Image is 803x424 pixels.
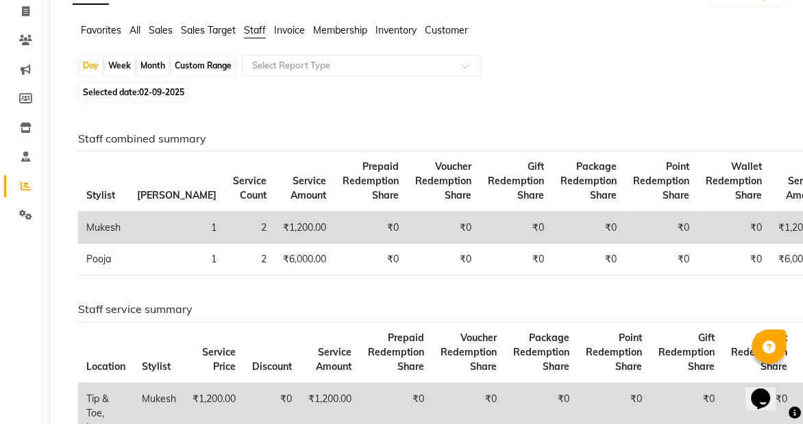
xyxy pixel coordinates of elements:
td: ₹0 [407,244,480,275]
div: Week [105,56,134,75]
h6: Staff service summary [78,303,774,316]
td: 1 [129,212,225,244]
span: Package Redemption Share [513,332,569,373]
h6: Staff combined summary [78,132,774,145]
td: ₹0 [552,212,625,244]
td: ₹0 [697,244,770,275]
iframe: chat widget [745,369,789,410]
span: Service Amount [316,346,351,373]
td: 2 [225,212,275,244]
span: Wallet Redemption Share [706,160,762,201]
span: Gift Redemption Share [488,160,544,201]
td: ₹6,000.00 [275,244,334,275]
span: Staff [244,24,266,36]
span: Selected date: [79,84,188,101]
td: ₹0 [625,244,697,275]
td: Pooja [78,244,129,275]
div: Custom Range [171,56,235,75]
span: Service Amount [291,175,326,201]
span: Sales Target [181,24,236,36]
span: Package Redemption Share [560,160,617,201]
span: Prepaid Redemption Share [368,332,424,373]
div: Month [137,56,169,75]
td: ₹0 [625,212,697,244]
span: Favorites [81,24,121,36]
span: Point Redemption Share [633,160,689,201]
td: 1 [129,244,225,275]
span: Invoice [274,24,305,36]
td: ₹0 [552,244,625,275]
span: Voucher Redemption Share [415,160,471,201]
span: Inventory [375,24,417,36]
span: Service Price [202,346,236,373]
span: Location [86,360,125,373]
td: 2 [225,244,275,275]
span: Stylist [142,360,171,373]
span: Sales [149,24,173,36]
td: ₹0 [480,244,552,275]
td: ₹0 [697,212,770,244]
span: Voucher Redemption Share [441,332,497,373]
span: Customer [425,24,468,36]
span: Wallet Redemption Share [731,332,787,373]
span: All [129,24,140,36]
td: ₹1,200.00 [275,212,334,244]
td: ₹0 [407,212,480,244]
span: Membership [313,24,367,36]
td: Mukesh [78,212,129,244]
td: ₹0 [334,244,407,275]
span: Discount [252,360,292,373]
div: Day [79,56,102,75]
span: [PERSON_NAME] [137,189,217,201]
span: 02-09-2025 [139,87,184,97]
span: Service Count [233,175,267,201]
span: Gift Redemption Share [658,332,715,373]
span: Prepaid Redemption Share [343,160,399,201]
td: ₹0 [334,212,407,244]
span: Point Redemption Share [586,332,642,373]
span: Stylist [86,189,115,201]
td: ₹0 [480,212,552,244]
